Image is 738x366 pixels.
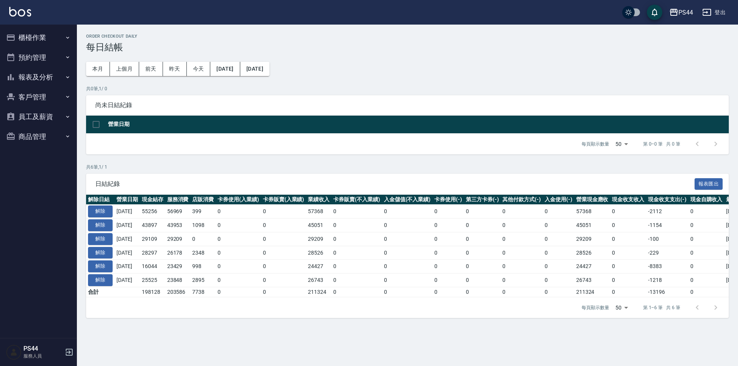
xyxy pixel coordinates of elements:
[115,246,140,260] td: [DATE]
[582,141,609,147] p: 每頁顯示數量
[543,219,574,232] td: 0
[610,205,646,219] td: 0
[306,287,331,297] td: 211324
[306,246,331,260] td: 28526
[165,287,191,297] td: 203586
[110,62,139,76] button: 上個月
[88,274,113,286] button: 解除
[261,246,306,260] td: 0
[382,232,433,246] td: 0
[190,219,216,232] td: 1098
[331,195,382,205] th: 卡券販賣(不入業績)
[3,127,74,147] button: 商品管理
[306,205,331,219] td: 57368
[432,273,464,287] td: 0
[261,232,306,246] td: 0
[306,273,331,287] td: 26743
[165,273,191,287] td: 23848
[331,246,382,260] td: 0
[382,246,433,260] td: 0
[610,195,646,205] th: 現金收支收入
[382,195,433,205] th: 入金儲值(不入業績)
[543,195,574,205] th: 入金使用(-)
[543,232,574,246] td: 0
[190,205,216,219] td: 399
[382,219,433,232] td: 0
[86,42,729,53] h3: 每日結帳
[574,273,610,287] td: 26743
[140,219,165,232] td: 43897
[688,287,725,297] td: 0
[574,232,610,246] td: 29209
[574,205,610,219] td: 57368
[382,205,433,219] td: 0
[86,287,115,297] td: 合計
[382,273,433,287] td: 0
[646,219,688,232] td: -1154
[3,107,74,127] button: 員工及薪資
[464,287,501,297] td: 0
[23,345,63,353] h5: PS44
[574,195,610,205] th: 營業現金應收
[666,5,696,20] button: PS44
[261,195,306,205] th: 卡券販賣(入業績)
[464,195,501,205] th: 第三方卡券(-)
[190,232,216,246] td: 0
[688,205,725,219] td: 0
[261,260,306,273] td: 0
[646,260,688,273] td: -8383
[543,205,574,219] td: 0
[165,195,191,205] th: 服務消費
[695,178,723,190] button: 報表匯出
[610,273,646,287] td: 0
[688,219,725,232] td: 0
[646,205,688,219] td: -2112
[612,297,631,318] div: 50
[432,219,464,232] td: 0
[382,260,433,273] td: 0
[543,260,574,273] td: 0
[165,232,191,246] td: 29209
[432,232,464,246] td: 0
[574,246,610,260] td: 28526
[500,195,543,205] th: 其他付款方式(-)
[331,205,382,219] td: 0
[216,246,261,260] td: 0
[140,205,165,219] td: 55256
[432,287,464,297] td: 0
[216,287,261,297] td: 0
[165,205,191,219] td: 56969
[9,7,31,17] img: Logo
[190,287,216,297] td: 7738
[610,260,646,273] td: 0
[646,273,688,287] td: -1218
[165,246,191,260] td: 26178
[88,247,113,259] button: 解除
[95,101,720,109] span: 尚未日結紀錄
[500,273,543,287] td: 0
[500,287,543,297] td: 0
[331,232,382,246] td: 0
[88,219,113,231] button: 解除
[574,287,610,297] td: 211324
[216,205,261,219] td: 0
[216,273,261,287] td: 0
[612,134,631,154] div: 50
[261,219,306,232] td: 0
[261,205,306,219] td: 0
[382,287,433,297] td: 0
[500,219,543,232] td: 0
[88,260,113,272] button: 解除
[500,232,543,246] td: 0
[190,273,216,287] td: 2895
[432,246,464,260] td: 0
[3,48,74,68] button: 預約管理
[543,287,574,297] td: 0
[306,195,331,205] th: 業績收入
[165,260,191,273] td: 23429
[106,116,729,134] th: 營業日期
[688,195,725,205] th: 現金自購收入
[500,246,543,260] td: 0
[610,232,646,246] td: 0
[688,232,725,246] td: 0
